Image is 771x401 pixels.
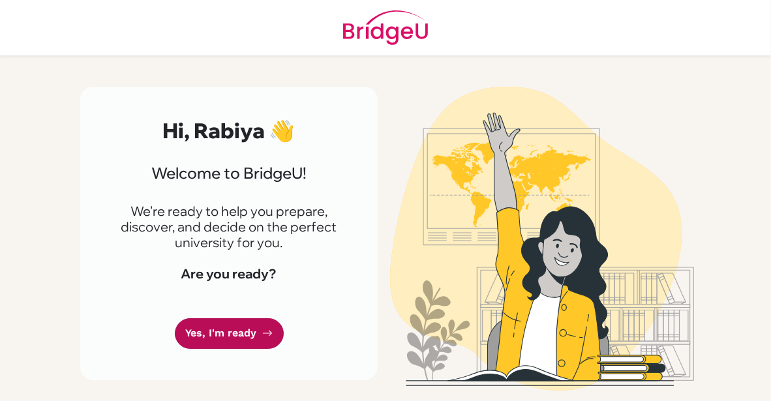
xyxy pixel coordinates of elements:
a: Yes, I'm ready [175,318,284,349]
p: We're ready to help you prepare, discover, and decide on the perfect university for you. [112,203,346,250]
h2: Hi, Rabiya 👋 [112,118,346,143]
h4: Are you ready? [112,266,346,282]
h3: Welcome to BridgeU! [112,164,346,183]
